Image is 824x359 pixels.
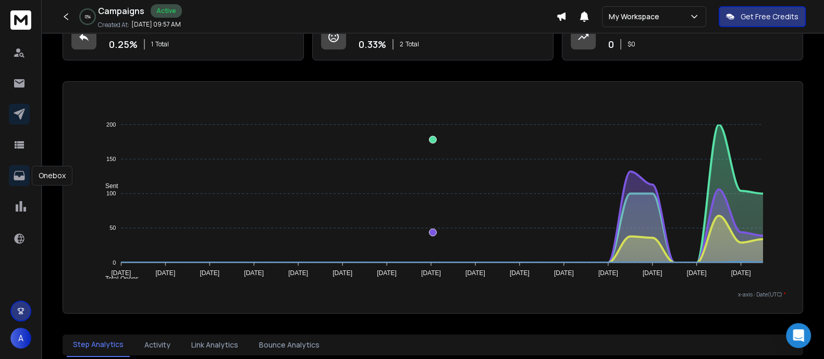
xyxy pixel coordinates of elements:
tspan: [DATE] [687,269,707,277]
p: Get Free Credits [741,11,798,22]
tspan: 0 [113,259,116,266]
tspan: 50 [109,225,116,231]
tspan: [DATE] [244,269,264,277]
span: 1 [151,40,153,48]
tspan: [DATE] [377,269,397,277]
p: 0 % [85,14,91,20]
tspan: 150 [106,156,116,162]
span: 2 [400,40,403,48]
a: Opportunities0$0 [562,16,803,60]
p: x-axis : Date(UTC) [80,291,786,299]
tspan: [DATE] [643,269,662,277]
tspan: [DATE] [288,269,308,277]
div: Onebox [32,166,72,185]
h1: Campaigns [98,5,144,17]
tspan: [DATE] [510,269,530,277]
button: Step Analytics [67,333,130,357]
p: My Workspace [609,11,663,22]
button: Bounce Analytics [253,333,326,356]
p: [DATE] 09:57 AM [131,20,181,29]
span: Sent [97,182,118,190]
button: Get Free Credits [719,6,806,27]
a: Bounce Rate0.33%2Total [312,16,554,60]
p: Created At: [98,21,129,29]
span: Total Opens [97,275,139,282]
a: Reply Rate0.25%1Total [63,16,304,60]
div: Open Intercom Messenger [786,323,811,348]
p: 0 [608,37,614,52]
span: Total [155,40,169,48]
tspan: [DATE] [731,269,751,277]
button: A [10,328,31,349]
tspan: [DATE] [465,269,485,277]
p: 0.33 % [359,37,386,52]
tspan: 100 [106,190,116,196]
p: 0.25 % [109,37,138,52]
tspan: [DATE] [200,269,219,277]
button: Activity [138,333,177,356]
tspan: [DATE] [155,269,175,277]
div: Active [151,4,182,18]
tspan: [DATE] [598,269,618,277]
tspan: [DATE] [421,269,441,277]
tspan: [DATE] [554,269,574,277]
tspan: 200 [106,121,116,128]
p: $ 0 [628,40,635,48]
tspan: [DATE] [333,269,352,277]
span: Total [405,40,419,48]
button: Link Analytics [185,333,244,356]
tspan: [DATE] [111,269,131,277]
